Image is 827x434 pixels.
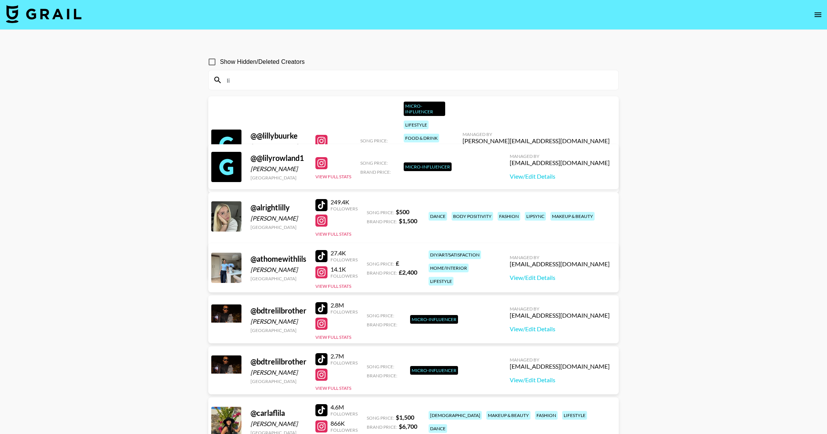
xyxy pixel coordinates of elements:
div: [PERSON_NAME] [251,165,306,173]
button: View Full Stats [315,385,351,391]
strong: $ 6,700 [399,423,417,430]
div: [GEOGRAPHIC_DATA] [251,327,306,333]
div: 249.4K [330,198,358,206]
span: Brand Price: [367,322,397,327]
div: Micro-Influencer [410,315,458,324]
div: 866K [330,420,358,427]
div: [PERSON_NAME][EMAIL_ADDRESS][DOMAIN_NAME] [463,137,610,145]
div: [EMAIL_ADDRESS][DOMAIN_NAME] [510,260,610,268]
div: [GEOGRAPHIC_DATA] [251,175,306,181]
span: Song Price: [367,364,394,369]
div: home/interior [429,264,469,272]
div: 14.1K [330,266,358,273]
span: Song Price: [367,210,394,215]
div: Micro-Influencer [410,366,458,375]
div: Micro-Influencer [404,102,445,116]
div: makeup & beauty [550,212,595,221]
div: @ carlaflila [251,408,306,418]
div: @ @lilyrowland1 [251,153,306,163]
a: View/Edit Details [510,325,610,333]
div: diy/art/satisfaction [429,250,481,259]
span: Brand Price: [367,373,397,378]
div: lifestyle [562,411,587,420]
div: makeup & beauty [486,411,530,420]
div: @ alrightlilly [251,203,306,212]
div: Managed By [463,131,610,137]
div: [GEOGRAPHIC_DATA] [251,224,306,230]
div: fashion [498,212,520,221]
div: [PERSON_NAME] [251,318,306,325]
span: Brand Price: [360,169,391,175]
button: View Full Stats [315,283,351,289]
div: @ athomewithlils [251,254,306,264]
span: Song Price: [367,313,394,318]
div: lifestyle [404,120,429,129]
div: Managed By [510,153,610,159]
div: fashion [535,411,558,420]
strong: £ 2,400 [399,269,417,276]
div: 2.8M [330,301,358,309]
div: [EMAIL_ADDRESS][DOMAIN_NAME] [510,363,610,370]
div: [PERSON_NAME] [251,420,306,428]
div: 27.4K [330,249,358,257]
div: [GEOGRAPHIC_DATA] [251,378,306,384]
div: lipsync [525,212,546,221]
strong: $ 500 [396,208,409,215]
div: Followers [330,360,358,366]
button: View Full Stats [315,231,351,237]
div: @ bdtrelilbrother [251,306,306,315]
button: View Full Stats [315,334,351,340]
button: open drawer [810,7,825,22]
div: Managed By [510,255,610,260]
input: Search by User Name [222,74,614,86]
button: View Full Stats [315,174,351,179]
div: Followers [330,427,358,433]
strong: £ [396,259,399,267]
div: lifestyle [429,277,453,286]
span: Brand Price: [367,219,397,224]
div: [EMAIL_ADDRESS][DOMAIN_NAME] [510,159,610,167]
div: [DEMOGRAPHIC_DATA] [429,411,482,420]
div: Followers [330,309,358,315]
div: Managed By [510,306,610,312]
div: @ @lillybuurke [251,131,306,141]
div: [PERSON_NAME] [251,266,306,273]
div: 2.7M [330,352,358,360]
span: Show Hidden/Deleted Creators [220,57,305,66]
div: [PERSON_NAME] [251,143,306,150]
strong: $ 1,500 [399,217,417,224]
div: @ bdtrelilbrother [251,357,306,366]
div: Managed By [510,357,610,363]
span: Song Price: [360,138,388,144]
div: Followers [330,273,358,279]
div: Micro-Influencer [404,162,452,171]
span: Song Price: [360,160,388,166]
div: body positivity [452,212,493,221]
div: [GEOGRAPHIC_DATA] [251,276,306,281]
div: Followers [330,257,358,263]
div: food & drink [404,134,439,142]
img: Grail Talent [6,5,81,23]
span: Brand Price: [367,270,397,276]
span: Song Price: [367,415,394,421]
a: View/Edit Details [510,173,610,180]
div: [EMAIL_ADDRESS][DOMAIN_NAME] [510,312,610,319]
div: dance [429,212,447,221]
div: 4.6M [330,403,358,411]
div: Followers [330,411,358,417]
div: Followers [330,206,358,212]
div: [PERSON_NAME] [251,215,306,222]
div: [PERSON_NAME] [251,369,306,376]
a: View/Edit Details [510,274,610,281]
strong: $ 1,500 [396,414,414,421]
a: View/Edit Details [510,376,610,384]
span: Song Price: [367,261,394,267]
span: Brand Price: [367,424,397,430]
div: dance [429,424,447,433]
